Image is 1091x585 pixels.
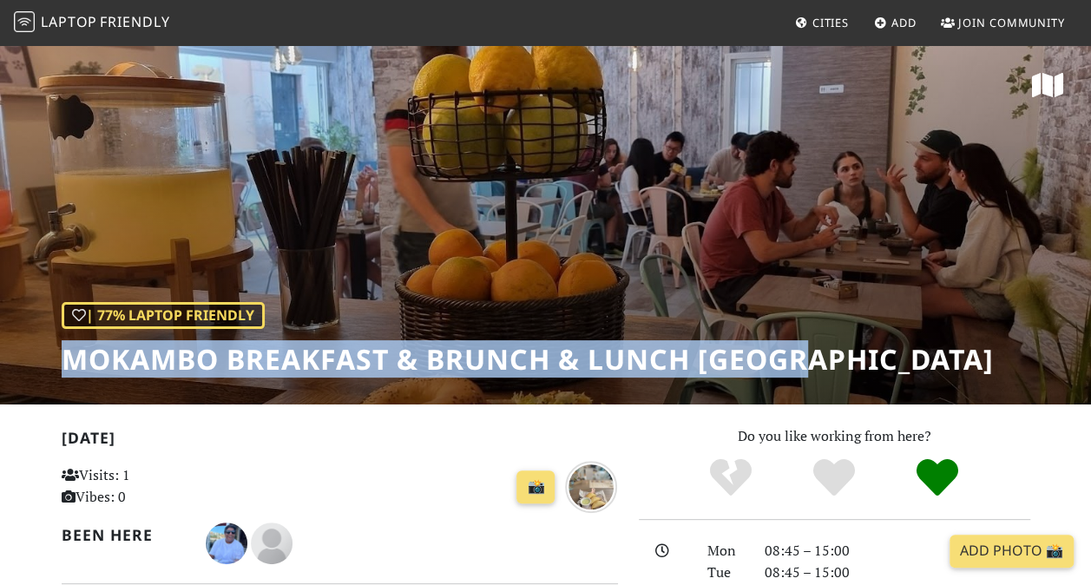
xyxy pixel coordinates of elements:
[867,7,923,38] a: Add
[783,457,886,500] div: Yes
[788,7,856,38] a: Cities
[697,540,754,562] div: Mon
[206,532,251,551] span: Dileeka
[14,8,170,38] a: LaptopFriendly LaptopFriendly
[516,470,555,503] a: 📸
[754,562,1041,584] div: 08:45 – 15:00
[62,302,265,330] div: | 77% Laptop Friendly
[62,429,618,454] h2: [DATE]
[639,425,1030,448] p: Do you like working from here?
[950,535,1074,568] a: Add Photo 📸
[885,457,989,500] div: Definitely!
[100,12,169,31] span: Friendly
[14,11,35,32] img: LaptopFriendly
[697,562,754,584] div: Tue
[565,461,617,513] img: over 1 year ago
[62,343,994,376] h1: Mokambo Breakfast & Brunch & Lunch [GEOGRAPHIC_DATA]
[754,540,1041,562] div: 08:45 – 15:00
[251,532,292,551] span: Paulin Guth
[62,464,233,509] p: Visits: 1 Vibes: 0
[206,523,247,564] img: 4850-dileeka.jpg
[680,457,783,500] div: No
[62,526,185,544] h2: Been here
[934,7,1072,38] a: Join Community
[41,12,97,31] span: Laptop
[812,15,849,30] span: Cities
[891,15,917,30] span: Add
[251,523,292,564] img: blank-535327c66bd565773addf3077783bbfce4b00ec00e9fd257753287c682c7fa38.png
[565,476,617,495] a: over 1 year ago
[958,15,1065,30] span: Join Community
